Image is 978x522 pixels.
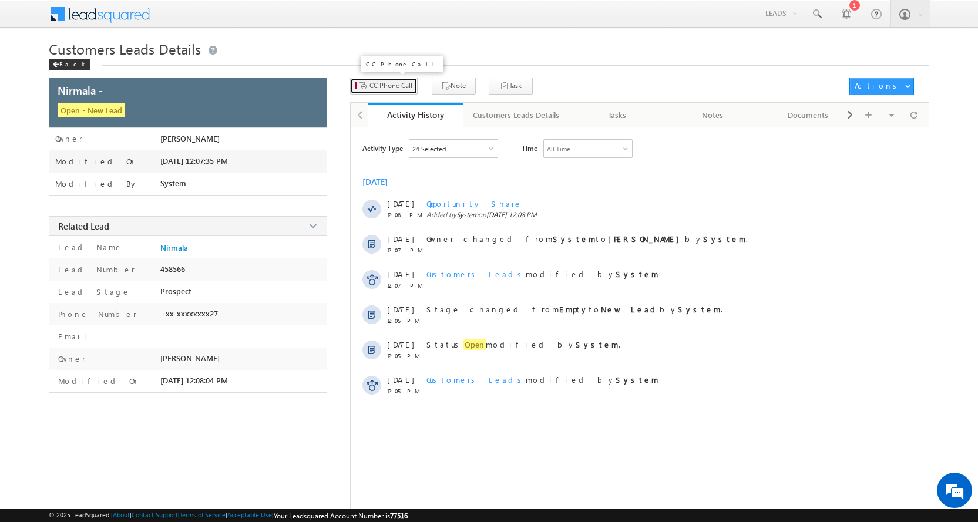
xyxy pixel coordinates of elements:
button: CC Phone Call [350,78,418,95]
a: Contact Support [132,511,178,518]
span: Opportunity Share [426,198,522,208]
strong: New Lead [601,304,660,314]
span: modified by [426,375,658,385]
label: Modified On [55,376,139,386]
label: Modified By [55,179,138,188]
span: 77516 [390,511,408,520]
span: Customers Leads Details [49,39,201,58]
p: CC Phone Call [366,60,439,68]
span: [DATE] [387,234,414,244]
span: System [456,210,478,219]
a: Tasks [570,103,666,127]
div: Notes [675,108,751,122]
span: Customers Leads [426,375,526,385]
span: Added by on [426,210,879,219]
span: 12:07 PM [387,247,422,254]
span: Prospect [160,287,191,296]
button: Task [489,78,533,95]
div: Tasks [579,108,655,122]
div: Back [49,59,90,70]
a: Nirmala [160,243,188,252]
strong: System [553,234,596,244]
span: [DATE] [387,198,414,208]
label: Email [55,331,96,341]
span: +xx-xxxxxxxx27 [160,309,218,318]
span: Open [463,339,486,350]
button: Actions [849,78,914,95]
span: Activity Type [362,139,403,157]
span: 12:05 PM [387,317,422,324]
label: Lead Number [55,264,135,274]
span: Nirmala - [58,83,103,97]
label: Phone Number [55,309,137,319]
span: Related Lead [58,220,109,232]
a: Activity History [368,103,463,127]
span: [PERSON_NAME] [160,134,220,143]
strong: System [703,234,746,244]
a: About [113,511,130,518]
a: Documents [761,103,856,127]
span: [DATE] 12:08 PM [486,210,537,219]
span: [PERSON_NAME] [160,353,220,363]
span: Stage changed from to by . [426,304,722,314]
span: Time [522,139,537,157]
span: System [160,179,186,188]
span: 12:05 PM [387,352,422,359]
label: Lead Stage [55,287,130,297]
strong: System [616,375,658,385]
strong: System [678,304,721,314]
a: Notes [666,103,761,127]
span: modified by [426,269,658,279]
strong: Empty [559,304,589,314]
span: 12:05 PM [387,388,422,395]
span: Open - New Lead [58,103,125,117]
span: 12:07 PM [387,282,422,289]
a: Acceptable Use [227,511,272,518]
span: Owner changed from to by . [426,234,748,244]
span: Your Leadsquared Account Number is [274,511,408,520]
span: [DATE] 12:08:04 PM [160,376,228,385]
span: 458566 [160,264,185,274]
span: © 2025 LeadSquared | | | | | [49,511,408,520]
span: CC Phone Call [369,80,412,91]
strong: System [576,339,619,349]
div: All Time [547,145,570,153]
a: Terms of Service [180,511,226,518]
label: Owner [55,134,83,143]
span: [DATE] [387,304,414,314]
label: Lead Name [55,242,123,252]
div: Documents [770,108,846,122]
button: Note [432,78,476,95]
div: Activity History [377,109,455,120]
div: [DATE] [362,176,401,187]
span: [DATE] [387,339,414,349]
span: Customers Leads [426,269,526,279]
div: Owner Changed,Status Changed,Stage Changed,Source Changed,Notes & 19 more.. [409,140,498,157]
span: [DATE] [387,269,414,279]
strong: System [616,269,658,279]
a: Customers Leads Details [463,103,570,127]
div: Actions [855,80,901,91]
strong: [PERSON_NAME] [608,234,685,244]
span: [DATE] 12:07:35 PM [160,156,228,166]
div: 24 Selected [412,145,446,153]
div: Customers Leads Details [473,108,559,122]
label: Modified On [55,157,136,166]
span: Status modified by . [426,339,620,349]
label: Owner [55,353,86,363]
span: [DATE] [387,375,414,385]
span: 12:08 PM [387,211,422,218]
